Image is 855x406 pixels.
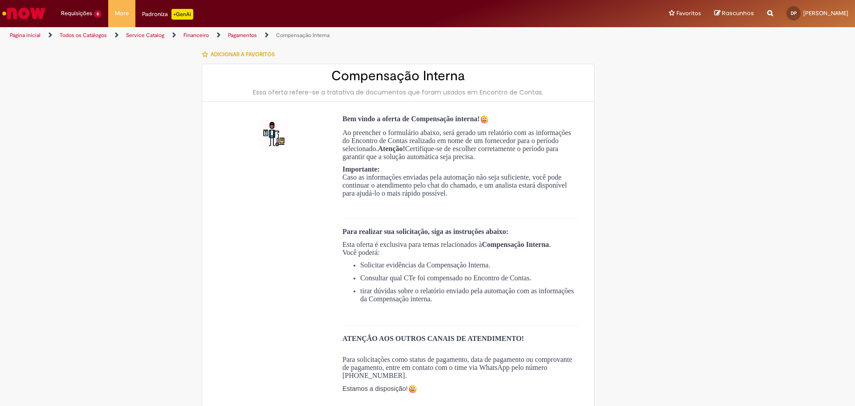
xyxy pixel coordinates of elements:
a: Página inicial [10,32,41,39]
a: Service Catalog [126,32,164,39]
span: More [115,9,129,18]
span: 6 [94,10,102,18]
p: +GenAi [171,9,193,20]
div: Essa oferta refere-se a tratativa de documentos que foram usados em Encontro de Contas. [211,88,585,97]
span: Ao preencher o formulário abaixo, será gerado um relatório com as informações do Encontro de Cont... [342,129,571,160]
span: Para solicitações como status de pagamento, data de pagamento ou comprovante de pagamento, entre ... [342,356,572,379]
span: Adicionar a Favoritos [211,51,275,58]
span: ATENÇÃO AOS OUTROS CANAIS DE ATENDIMENTO! [342,335,524,342]
img: Sorriso [480,115,489,124]
span: Caso as informações enviadas pela automação não seja suficiente, você pode continuar o atendiment... [342,173,567,197]
a: Financeiro [183,32,209,39]
img: Compensação Interna [259,119,288,148]
img: ServiceNow [1,4,47,22]
strong: Atenção! [378,145,405,152]
h2: Compensação Interna [211,69,585,83]
span: Requisições [61,9,92,18]
img: Sorriso [408,385,417,394]
span: Rascunhos [722,9,754,17]
span: Esta oferta é exclusiva para temas relacionados à . Você poderá: [342,241,551,256]
span: Solicitar evidências da Compensação Interna. [360,261,490,269]
a: Rascunhos [714,9,754,18]
span: Bem vindo a oferta de Compensação interna! [342,115,491,123]
div: Padroniza [142,9,193,20]
p: Estamos a disposição! [342,385,578,394]
span: Consultar qual CTe foi compensado no Encontro de Contas. [360,274,531,282]
span: Para realizar sua solicitação, siga as instruções abaixo: [342,228,509,235]
span: Importante: [342,165,380,173]
span: Favoritos [676,9,701,18]
button: Adicionar a Favoritos [202,45,280,64]
a: Compensação Interna [276,32,330,39]
a: Pagamentos [228,32,257,39]
strong: Compensação Interna [482,241,549,248]
a: Todos os Catálogos [60,32,107,39]
ul: Trilhas de página [7,27,563,44]
span: tirar dúvidas sobre o relatório enviado pela automação com as informações da Compensação interna. [360,287,574,303]
span: DP [791,10,797,16]
span: [PERSON_NAME] [803,9,848,17]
